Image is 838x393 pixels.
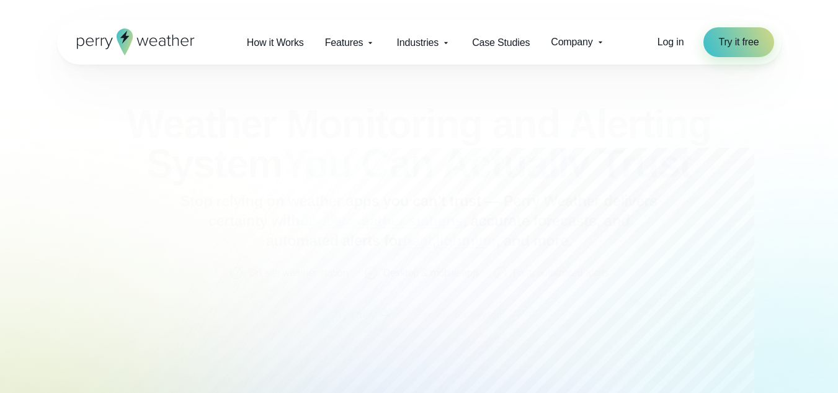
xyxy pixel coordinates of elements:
[657,35,684,50] a: Log in
[325,35,363,50] span: Features
[396,35,439,50] span: Industries
[472,35,530,50] span: Case Studies
[236,30,314,55] a: How it Works
[551,35,592,50] span: Company
[461,30,540,55] a: Case Studies
[657,37,684,47] span: Log in
[718,35,759,50] span: Try it free
[703,27,773,57] a: Try it free
[247,35,304,50] span: How it Works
